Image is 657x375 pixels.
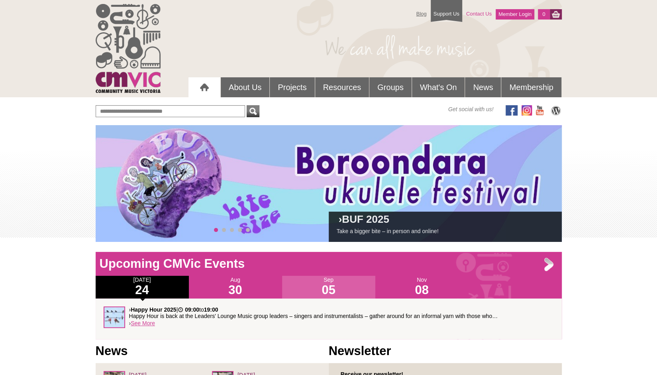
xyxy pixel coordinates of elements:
[96,256,562,272] h1: Upcoming CMVic Events
[104,306,125,328] img: Happy_Hour_sq.jpg
[282,276,375,298] div: Sep
[496,9,534,20] a: Member Login
[96,284,189,296] h1: 24
[96,343,329,359] h1: News
[282,284,375,296] h1: 05
[185,306,199,313] strong: 09:00
[131,320,155,326] a: See More
[342,213,389,225] a: BUF 2025
[448,105,494,113] span: Get social with us!
[337,228,439,234] a: Take a bigger bite – in person and online!
[375,276,469,298] div: Nov
[96,276,189,298] div: [DATE]
[465,77,501,97] a: News
[104,306,554,331] div: ›
[270,77,314,97] a: Projects
[204,306,218,313] strong: 19:00
[129,306,554,319] p: › | to Happy Hour is back at the Leaders' Lounge Music group leaders – singers and instrumentalis...
[522,105,532,116] img: icon-instagram.png
[501,77,561,97] a: Membership
[221,77,269,97] a: About Us
[315,77,369,97] a: Resources
[412,7,431,21] a: Blog
[369,77,412,97] a: Groups
[550,105,562,116] img: CMVic Blog
[462,7,496,21] a: Contact Us
[329,343,562,359] h1: Newsletter
[189,276,282,298] div: Aug
[337,216,554,227] h2: ›
[189,284,282,296] h1: 30
[412,77,465,97] a: What's On
[131,306,176,313] strong: Happy Hour 2025
[96,4,161,93] img: cmvic_logo.png
[538,9,549,20] a: 0
[375,284,469,296] h1: 08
